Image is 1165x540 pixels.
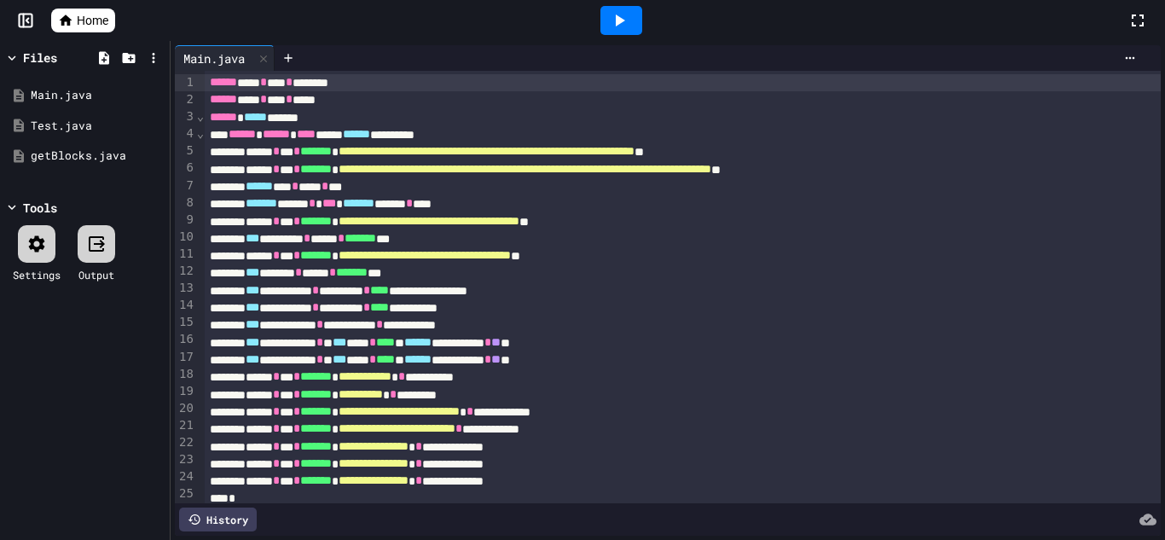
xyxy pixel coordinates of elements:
[175,74,196,91] div: 1
[175,91,196,108] div: 2
[31,118,164,135] div: Test.java
[175,160,196,177] div: 6
[175,212,196,229] div: 9
[175,263,196,280] div: 12
[51,9,115,32] a: Home
[23,49,57,67] div: Files
[175,417,196,434] div: 21
[31,87,164,104] div: Main.java
[175,434,196,451] div: 22
[175,485,196,502] div: 25
[175,451,196,468] div: 23
[175,468,196,485] div: 24
[175,195,196,212] div: 8
[175,108,196,125] div: 3
[175,383,196,400] div: 19
[175,142,196,160] div: 5
[175,400,196,417] div: 20
[175,366,196,383] div: 18
[175,45,275,71] div: Main.java
[175,246,196,263] div: 11
[175,177,196,195] div: 7
[179,508,257,531] div: History
[175,229,196,246] div: 10
[175,49,253,67] div: Main.java
[175,280,196,297] div: 13
[175,297,196,314] div: 14
[23,199,57,217] div: Tools
[196,126,205,140] span: Fold line
[175,314,196,331] div: 15
[77,12,108,29] span: Home
[78,267,114,282] div: Output
[175,349,196,366] div: 17
[31,148,164,165] div: getBlocks.java
[175,331,196,348] div: 16
[196,109,205,123] span: Fold line
[13,267,61,282] div: Settings
[175,502,196,520] div: 26
[175,125,196,142] div: 4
